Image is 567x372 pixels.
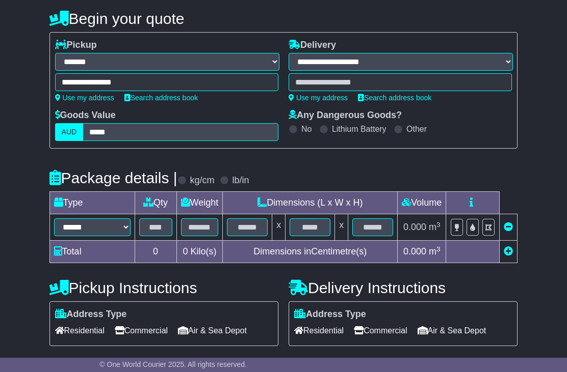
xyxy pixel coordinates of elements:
label: Delivery [289,40,336,51]
label: Lithium Battery [332,124,386,134]
label: Pickup [55,40,97,51]
td: Dimensions (L x W x H) [223,192,398,214]
label: AUD [55,123,84,141]
span: Commercial [115,323,168,338]
h4: Delivery Instructions [289,279,518,296]
label: No [301,124,312,134]
a: Search address book [358,94,431,102]
td: Qty [135,192,176,214]
label: Any Dangerous Goods? [289,110,402,121]
td: x [335,214,348,241]
label: Address Type [294,309,366,320]
span: Air & Sea Depot [418,323,486,338]
span: Residential [55,323,105,338]
span: © One World Courier 2025. All rights reserved. [99,360,247,368]
td: Dimensions in Centimetre(s) [223,241,398,263]
label: lb/in [233,175,249,186]
td: Kilo(s) [176,241,223,263]
h4: Pickup Instructions [49,279,278,296]
td: Type [49,192,135,214]
td: x [272,214,286,241]
td: Volume [398,192,446,214]
span: 0 [183,246,188,256]
a: Use my address [55,94,114,102]
span: m [429,246,441,256]
a: Use my address [289,94,348,102]
sup: 3 [436,245,441,253]
a: Remove this item [504,222,513,232]
label: Other [406,124,427,134]
h4: Package details | [49,169,177,186]
a: Add new item [504,246,513,256]
span: Residential [294,323,344,338]
td: Total [49,241,135,263]
label: Address Type [55,309,127,320]
span: m [429,222,441,232]
span: Air & Sea Depot [178,323,247,338]
span: 0.000 [403,222,426,232]
h4: Begin your quote [49,10,518,27]
td: 0 [135,241,176,263]
span: Commercial [354,323,407,338]
label: Goods Value [55,110,116,121]
td: Weight [176,192,223,214]
a: Search address book [124,94,198,102]
span: 0.000 [403,246,426,256]
label: kg/cm [190,175,215,186]
sup: 3 [436,221,441,228]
